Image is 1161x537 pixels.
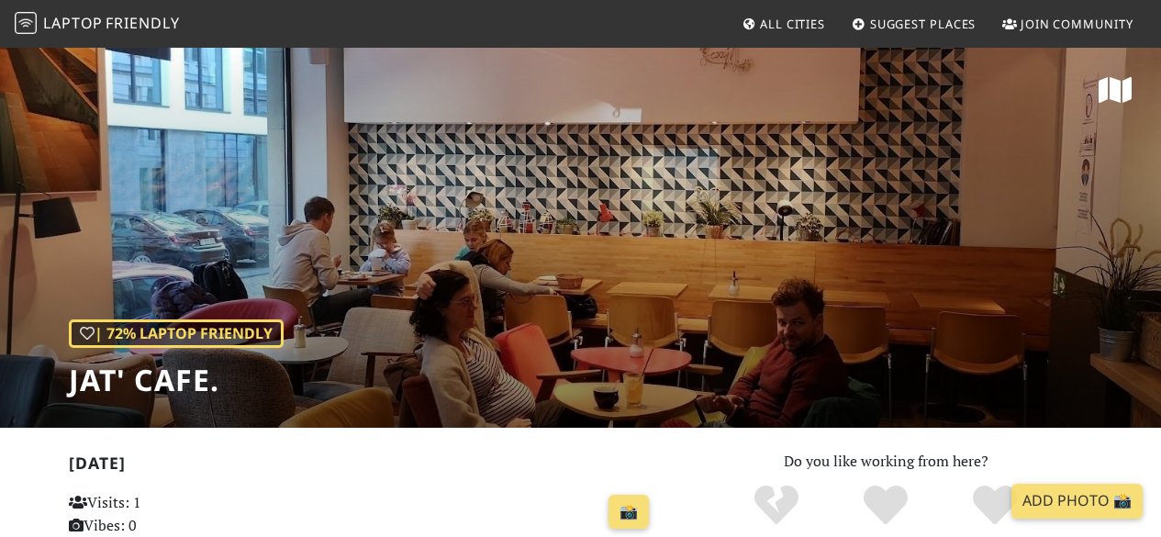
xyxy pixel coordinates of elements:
[995,7,1141,40] a: Join Community
[722,483,832,529] div: No
[69,319,284,349] div: | 72% Laptop Friendly
[734,7,832,40] a: All Cities
[69,453,657,480] h2: [DATE]
[15,8,180,40] a: LaptopFriendly LaptopFriendly
[832,483,941,529] div: Yes
[106,13,179,33] span: Friendly
[43,13,103,33] span: Laptop
[608,495,649,530] a: 📸
[679,450,1093,474] p: Do you like working from here?
[69,363,284,397] h1: JAT' Cafe.
[1011,484,1143,519] a: Add Photo 📸
[870,16,977,32] span: Suggest Places
[760,16,825,32] span: All Cities
[15,12,37,34] img: LaptopFriendly
[844,7,984,40] a: Suggest Places
[940,483,1049,529] div: Definitely!
[1021,16,1133,32] span: Join Community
